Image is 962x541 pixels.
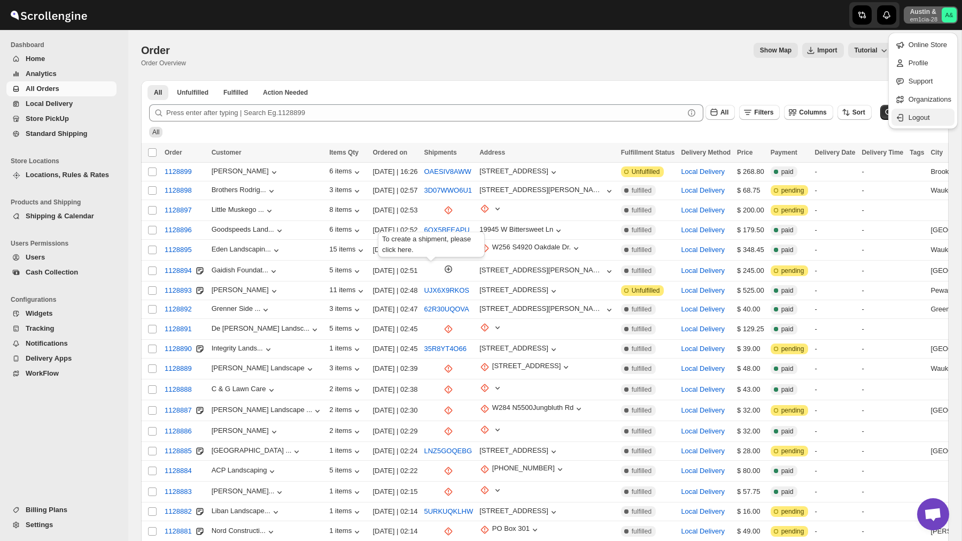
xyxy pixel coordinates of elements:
span: Profile [909,59,928,67]
span: Organizations [909,95,951,103]
div: [PERSON_NAME]... [212,487,275,495]
button: 1128882 [158,503,198,520]
span: Unfulfilled [632,167,660,176]
button: [PERSON_NAME]... [212,487,285,498]
button: 1 items [329,344,362,355]
span: Ordered on [373,149,407,156]
button: [STREET_ADDRESS] [479,507,559,517]
div: [STREET_ADDRESS] [479,167,548,175]
button: 1128895 [158,241,198,258]
button: Map action label [754,43,798,58]
button: Columns [784,105,833,120]
button: [STREET_ADDRESS] [479,286,559,296]
span: pending [781,266,804,275]
button: Analytics [6,66,117,81]
div: $ 268.80 [737,166,764,177]
button: 1128888 [158,381,198,398]
button: ActionNeeded [257,85,314,100]
button: Local Delivery [681,206,725,214]
div: 2 items [329,406,362,416]
button: [STREET_ADDRESS] [479,344,559,355]
button: 6QX5BFEAPU [424,226,469,234]
button: Unfulfilled [170,85,215,100]
span: 1128897 [165,205,192,216]
div: - [862,225,903,235]
span: Austin & [942,7,957,22]
div: 8 items [329,205,362,216]
button: 1128898 [158,182,198,199]
button: PO Box 301 [479,524,540,535]
button: Local Delivery [681,527,725,535]
button: [STREET_ADDRESS][PERSON_NAME] [479,186,615,196]
span: Payment [771,149,797,156]
button: Settings [6,517,117,532]
div: - [814,285,855,296]
div: Brothers Rodrig... [212,186,266,194]
button: Integrity Lands... [212,344,274,355]
span: Online Store [909,41,947,49]
div: - [814,166,855,177]
button: 1 items [329,527,362,537]
span: Columns [799,109,826,116]
span: 1128885 [165,446,192,456]
button: LNZ5GOQEBG [424,447,472,455]
button: 1128899 [158,163,198,180]
div: [PERSON_NAME] [212,286,280,296]
button: Brothers Rodrig... [212,186,277,196]
button: 19945 W Bittersweet Ln [479,225,564,236]
div: Grenner Side ... [212,304,261,313]
text: A& [945,12,953,18]
div: [STREET_ADDRESS] [479,507,548,515]
img: ScrollEngine [9,2,89,28]
button: Local Delivery [681,467,725,475]
button: Local Delivery [681,427,725,435]
button: Users [6,250,117,265]
button: Gaidish Foundat... [212,266,279,277]
span: 1128896 [165,225,192,235]
button: C & G Lawn Care [212,385,277,395]
div: Gaidish Foundat... [212,266,268,274]
span: 1128890 [165,344,192,354]
button: 3 items [329,364,362,375]
span: WorkFlow [26,369,59,377]
div: 15 items [329,245,366,256]
span: Delivery Apps [26,354,72,362]
div: [DATE] | 02:51 [373,245,417,255]
button: 5URKUQKLHW [424,507,473,515]
button: Tracking [6,321,117,336]
button: 3D07WWO6U1 [424,186,472,194]
button: Locations, Rules & Rates [6,167,117,182]
button: Local Delivery [681,266,725,275]
span: Action Needed [263,88,308,97]
div: [STREET_ADDRESS][PERSON_NAME] [479,266,604,274]
span: Order [165,149,182,156]
div: - [862,185,903,196]
div: [STREET_ADDRESS][PERSON_NAME] [479,304,604,313]
span: Tracking [26,324,54,332]
div: - [814,245,855,255]
button: 6 items [329,225,362,236]
button: 6 items [329,167,362,178]
button: WorkFlow [6,366,117,381]
div: ACP Landscaping [212,466,278,477]
button: 1 items [329,507,362,517]
div: [STREET_ADDRESS] [479,344,548,352]
div: [DATE] | 02:52 [373,225,417,235]
a: Open chat [917,498,949,530]
div: [DATE] | 16:26 [373,166,417,177]
span: Billing Plans [26,506,67,514]
span: Fulfilled [223,88,248,97]
button: Filters [739,105,780,120]
span: Store PickUp [26,115,69,123]
button: Local Delivery [681,345,725,353]
div: $ 200.00 [737,205,764,216]
button: 1128896 [158,222,198,239]
div: Nord Constructi... [212,527,266,535]
button: Shipping & Calendar [6,209,117,224]
button: W284 N5500Jungbluth Rd [479,403,584,414]
div: [STREET_ADDRESS][PERSON_NAME] [479,186,604,194]
button: 1128891 [158,321,198,338]
div: 2 items [329,385,362,395]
